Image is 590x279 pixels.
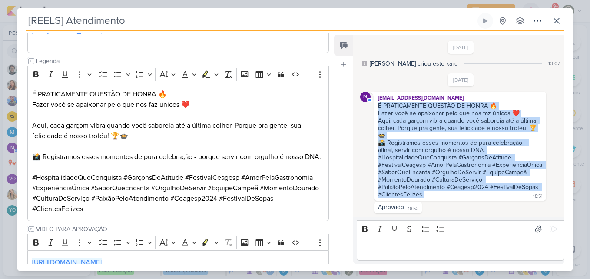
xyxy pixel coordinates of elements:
[482,17,489,24] div: Ligar relógio
[27,83,329,221] div: Editor editing area: main
[32,152,324,162] p: 📸 Registramos esses momentos de pura celebração - porque servir com orgulho é nosso DNA.
[357,220,564,237] div: Editor toolbar
[34,225,329,234] input: Texto sem título
[533,193,543,200] div: 18:51
[34,56,329,66] input: Texto sem título
[32,258,102,267] a: [URL][DOMAIN_NAME]
[378,154,544,198] div: #HospitalidadeQueConquista #GarçonsDeAtitude #FestivalCeagesp #AmorPelaGastronomia #ExperiênciaÚn...
[378,102,542,110] div: É PRATICAMENTE QUESTÃO DE HONRA 🔥
[376,93,544,102] div: [EMAIL_ADDRESS][DOMAIN_NAME]
[408,206,418,213] div: 18:52
[32,27,102,35] a: [URL][DOMAIN_NAME]
[27,234,329,251] div: Editor toolbar
[32,173,324,214] p: #HospitalidadeQueConquista #GarçonsDeAtitude #FestivalCeagesp #AmorPelaGastronomia #ExperiênciaÚn...
[32,100,324,110] p: Fazer você se apaixonar pelo que nos faz únicos ❤️
[357,237,564,261] div: Editor editing area: main
[378,139,542,154] div: 📸 Registramos esses momentos de pura celebração - afinal, servir com orgulho é nosso DNA.
[360,92,371,102] div: mlegnaioli@gmail.com
[26,13,476,29] input: Kard Sem Título
[370,59,458,68] div: [PERSON_NAME] criou este kard
[32,89,324,100] p: É PRATICAMENTE QUESTÃO DE HONRA 🔥
[27,66,329,83] div: Editor toolbar
[378,203,404,211] div: Aprovado
[378,117,542,139] div: Aqui, cada garçom vibra quando você saboreia até a última colher. Porque pra gente, sua felicidad...
[363,95,367,100] p: m
[378,110,542,117] div: Fazer você se apaixonar pelo que nos faz únicos ❤️
[32,120,324,141] p: Aqui, cada garçom vibra quando você saboreia até a última colher. Porque pra gente, sua felicidad...
[548,60,560,67] div: 13:07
